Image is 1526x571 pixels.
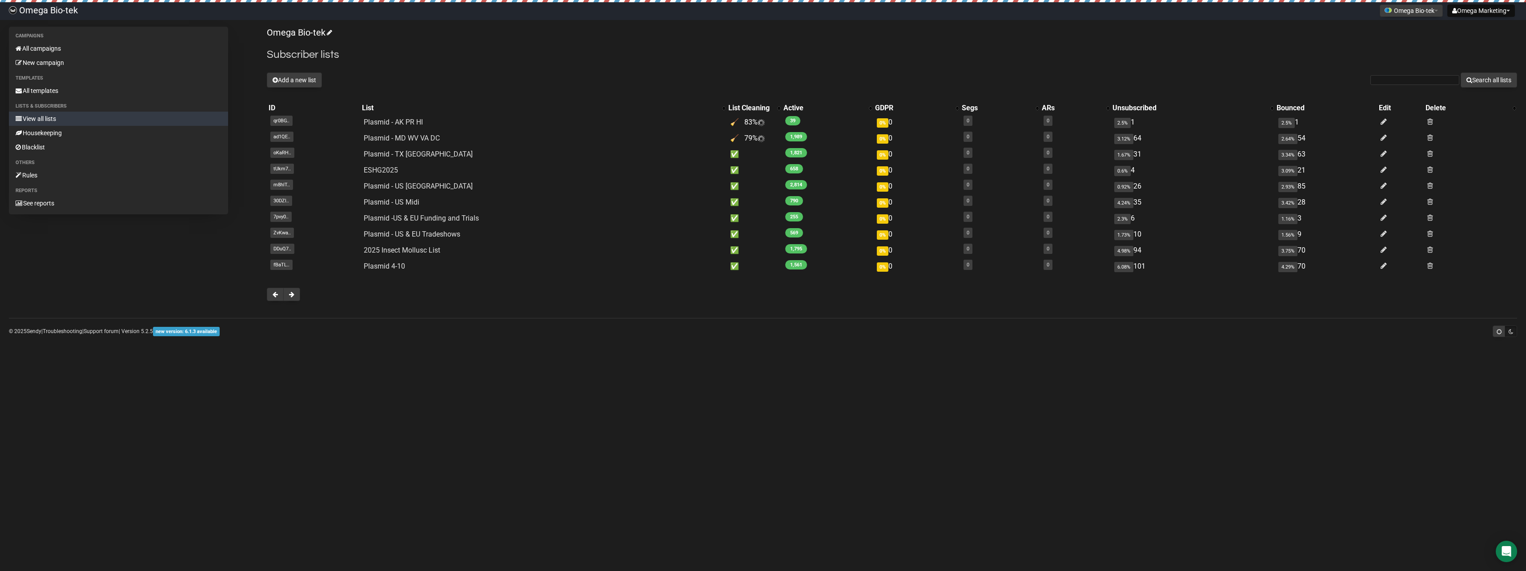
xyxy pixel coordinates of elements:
td: 28 [1275,194,1377,210]
span: 0.92% [1114,182,1133,192]
td: 26 [1111,178,1275,194]
a: 0 [967,230,969,236]
th: Segs: No sort applied, activate to apply an ascending sort [960,102,1040,114]
td: 4 [1111,162,1275,178]
a: 0 [1047,134,1049,140]
div: Open Intercom Messenger [1496,541,1517,562]
td: 9 [1275,226,1377,242]
a: 0 [967,150,969,156]
span: ZvKwa.. [270,228,294,238]
td: ✅ [727,194,782,210]
li: Templates [9,73,228,84]
td: 101 [1111,258,1275,274]
h2: Subscriber lists [267,47,1517,63]
span: 2,814 [785,180,807,189]
a: Plasmid - TX [GEOGRAPHIC_DATA] [364,150,473,158]
a: 0 [1047,166,1049,172]
span: 30DZI.. [270,196,292,206]
th: Bounced: No sort applied, sorting is disabled [1275,102,1377,114]
td: 35 [1111,194,1275,210]
span: 3.12% [1114,134,1133,144]
span: 0% [877,118,888,128]
td: ✅ [727,242,782,258]
span: 0% [877,134,888,144]
th: Edit: No sort applied, sorting is disabled [1377,102,1424,114]
a: Sendy [27,328,41,334]
td: 0 [873,242,960,258]
td: 0 [873,178,960,194]
td: 0 [873,210,960,226]
p: © 2025 | | | Version 5.2.5 [9,326,220,336]
a: New campaign [9,56,228,70]
td: 0 [873,258,960,274]
td: 🧹 79% [727,130,782,146]
td: ✅ [727,226,782,242]
span: 1,561 [785,260,807,269]
span: tUkm7.. [270,164,294,174]
span: 0% [877,166,888,176]
th: GDPR: No sort applied, activate to apply an ascending sort [873,102,960,114]
span: m8hIT.. [270,180,293,190]
span: 1.67% [1114,150,1133,160]
span: 7pvy0.. [270,212,292,222]
a: 0 [1047,198,1049,204]
a: 0 [1047,246,1049,252]
td: 70 [1275,258,1377,274]
td: 6 [1111,210,1275,226]
a: 0 [1047,230,1049,236]
div: Delete [1426,104,1508,113]
span: 3.09% [1278,166,1297,176]
a: Blacklist [9,140,228,154]
a: 0 [967,118,969,124]
span: 1.73% [1114,230,1133,240]
a: Plasmid - US & EU Tradeshows [364,230,460,238]
th: List: No sort applied, activate to apply an ascending sort [360,102,727,114]
td: 0 [873,130,960,146]
span: 39 [785,116,800,125]
td: 0 [873,226,960,242]
a: new version: 6.1.3 available [153,328,220,334]
button: Search all lists [1461,72,1517,88]
span: 1,795 [785,244,807,253]
span: 1,989 [785,132,807,141]
img: favicons [1385,7,1392,14]
td: 63 [1275,146,1377,162]
span: 0% [877,214,888,224]
span: 658 [785,164,803,173]
a: Plasmid 4-10 [364,262,405,270]
a: Omega Bio-tek [267,27,331,38]
li: Reports [9,185,228,196]
a: 2025 Insect Mollusc List [364,246,440,254]
a: Support forum [84,328,119,334]
td: 21 [1275,162,1377,178]
a: 0 [967,198,969,204]
a: 0 [1047,182,1049,188]
div: List Cleaning [728,104,773,113]
li: Lists & subscribers [9,101,228,112]
a: 0 [1047,262,1049,268]
td: 94 [1111,242,1275,258]
td: ✅ [727,146,782,162]
td: 31 [1111,146,1275,162]
span: 2.93% [1278,182,1297,192]
span: 6.08% [1114,262,1133,272]
span: new version: 6.1.3 available [153,327,220,336]
li: Campaigns [9,31,228,41]
th: Active: No sort applied, activate to apply an ascending sort [782,102,874,114]
span: 0% [877,198,888,208]
span: fBaTL.. [270,260,293,270]
button: Omega Bio-tek [1380,4,1443,17]
a: ESHG2025 [364,166,398,174]
a: 0 [1047,214,1049,220]
span: 2.5% [1278,118,1295,128]
span: 1.16% [1278,214,1297,224]
div: Active [783,104,865,113]
span: 0% [877,262,888,272]
a: Housekeeping [9,126,228,140]
div: GDPR [875,104,951,113]
div: Bounced [1277,104,1376,113]
span: 0.6% [1114,166,1131,176]
span: 3.75% [1278,246,1297,256]
a: 0 [967,262,969,268]
a: See reports [9,196,228,210]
